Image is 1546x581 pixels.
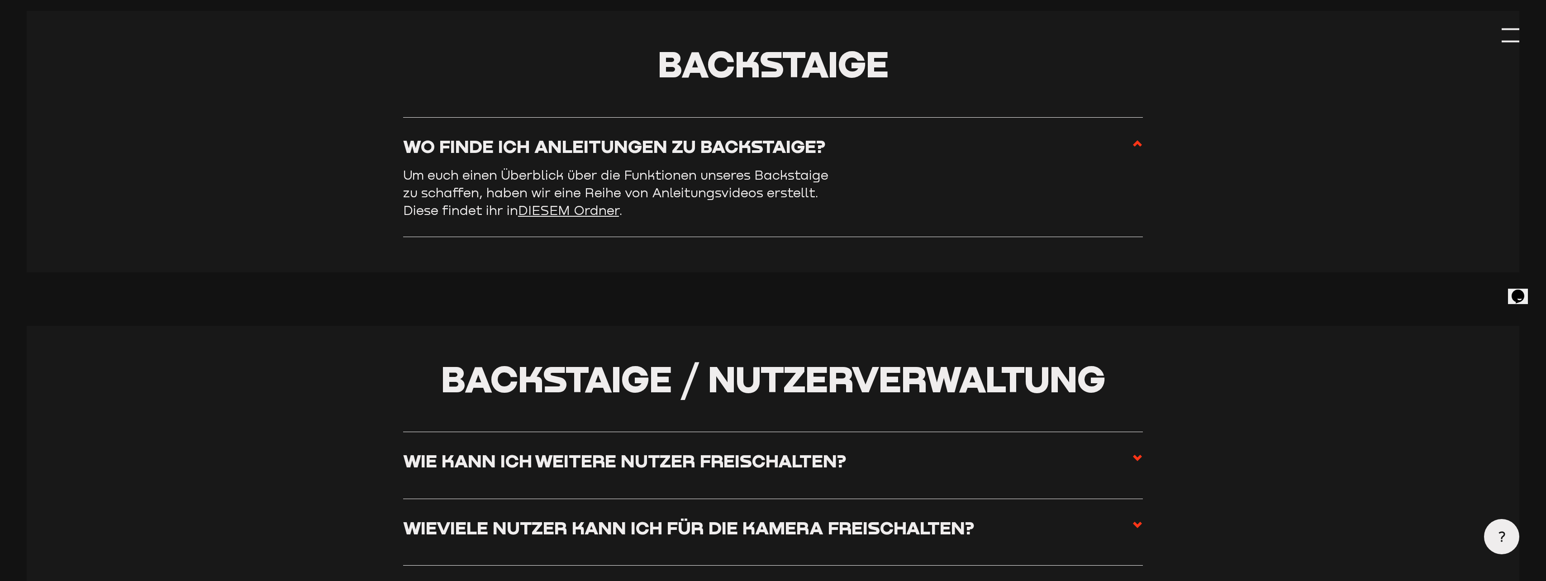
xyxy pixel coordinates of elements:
[441,357,1105,400] span: Backstaige / Nutzerverwaltung
[658,42,889,86] span: Backstaige
[1508,277,1537,304] iframe: chat widget
[403,517,974,539] h3: Wieviele Nutzer kann ich für die Kamera freischalten?
[518,203,619,218] a: DIESEM Ordner
[403,166,833,219] p: Um euch einen Überblick über die Funktionen unseres Backstaige zu schaffen, haben wir eine Reihe ...
[403,135,825,157] h3: Wo finde ich Anleitungen zu Backstaige?
[403,450,846,472] h3: Wie kann ich weitere Nutzer freischalten?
